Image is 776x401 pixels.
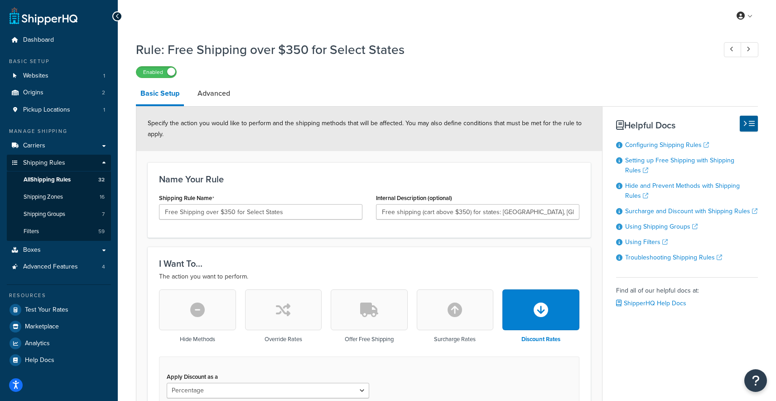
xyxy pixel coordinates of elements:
a: Troubleshooting Shipping Rules [625,253,722,262]
li: Shipping Rules [7,155,111,241]
a: Websites1 [7,68,111,84]
span: Shipping Groups [24,210,65,218]
span: Carriers [23,142,45,150]
span: 1 [103,72,105,80]
a: Shipping Rules [7,155,111,171]
a: Basic Setup [136,83,184,106]
a: Surcharge and Discount with Shipping Rules [625,206,757,216]
span: Advanced Features [23,263,78,271]
li: Advanced Features [7,259,111,275]
span: All Shipping Rules [24,176,71,184]
span: Filters [24,228,39,235]
button: Hide Help Docs [740,116,758,132]
a: Using Shipping Groups [625,222,698,231]
a: Setting up Free Shipping with Shipping Rules [625,156,734,175]
a: Test Your Rates [7,302,111,318]
span: 32 [98,176,105,184]
h3: I Want To... [159,259,579,269]
div: Basic Setup [7,58,111,65]
span: Boxes [23,246,41,254]
p: The action you want to perform. [159,271,579,282]
h3: Offer Free Shipping [345,336,394,342]
a: Marketplace [7,318,111,335]
span: Test Your Rates [25,306,68,314]
span: Shipping Zones [24,193,63,201]
a: Configuring Shipping Rules [625,140,709,150]
span: Origins [23,89,43,97]
a: Shipping Zones16 [7,189,111,205]
a: Pickup Locations1 [7,102,111,118]
a: Origins2 [7,84,111,101]
li: Origins [7,84,111,101]
li: Websites [7,68,111,84]
label: Shipping Rule Name [159,195,214,202]
a: Help Docs [7,352,111,368]
a: Next Record [741,42,758,57]
a: Advanced Features4 [7,259,111,275]
span: Specify the action you would like to perform and the shipping methods that will be affected. You ... [148,118,582,139]
h3: Hide Methods [180,336,215,342]
span: 2 [102,89,105,97]
div: Resources [7,292,111,299]
span: Pickup Locations [23,106,70,114]
li: Shipping Groups [7,206,111,223]
h3: Name Your Rule [159,174,579,184]
h3: Override Rates [265,336,302,342]
a: Advanced [193,83,235,104]
span: Websites [23,72,48,80]
span: Marketplace [25,323,59,331]
a: Boxes [7,242,111,259]
a: Hide and Prevent Methods with Shipping Rules [625,181,740,200]
span: 1 [103,106,105,114]
a: Analytics [7,335,111,352]
span: 4 [102,263,105,271]
a: Using Filters [625,237,668,247]
span: 59 [98,228,105,235]
h3: Discount Rates [521,336,560,342]
span: 16 [100,193,105,201]
span: 7 [102,210,105,218]
a: Carriers [7,137,111,154]
button: Open Resource Center [744,369,767,392]
label: Apply Discount as a [167,373,218,380]
span: Analytics [25,340,50,347]
a: ShipperHQ Help Docs [616,298,686,308]
div: Find all of our helpful docs at: [616,277,758,310]
a: Shipping Groups7 [7,206,111,223]
a: AllShipping Rules32 [7,171,111,188]
a: Previous Record [724,42,742,57]
span: Shipping Rules [23,159,65,167]
li: Filters [7,223,111,240]
span: Help Docs [25,357,54,364]
li: Pickup Locations [7,102,111,118]
span: Dashboard [23,36,54,44]
h3: Surcharge Rates [434,336,476,342]
h3: Helpful Docs [616,120,758,130]
label: Enabled [136,67,176,78]
li: Shipping Zones [7,189,111,205]
a: Filters59 [7,223,111,240]
a: Dashboard [7,32,111,49]
h1: Rule: Free Shipping over $350 for Select States [136,41,707,59]
label: Internal Description (optional) [376,195,452,201]
div: Manage Shipping [7,127,111,135]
